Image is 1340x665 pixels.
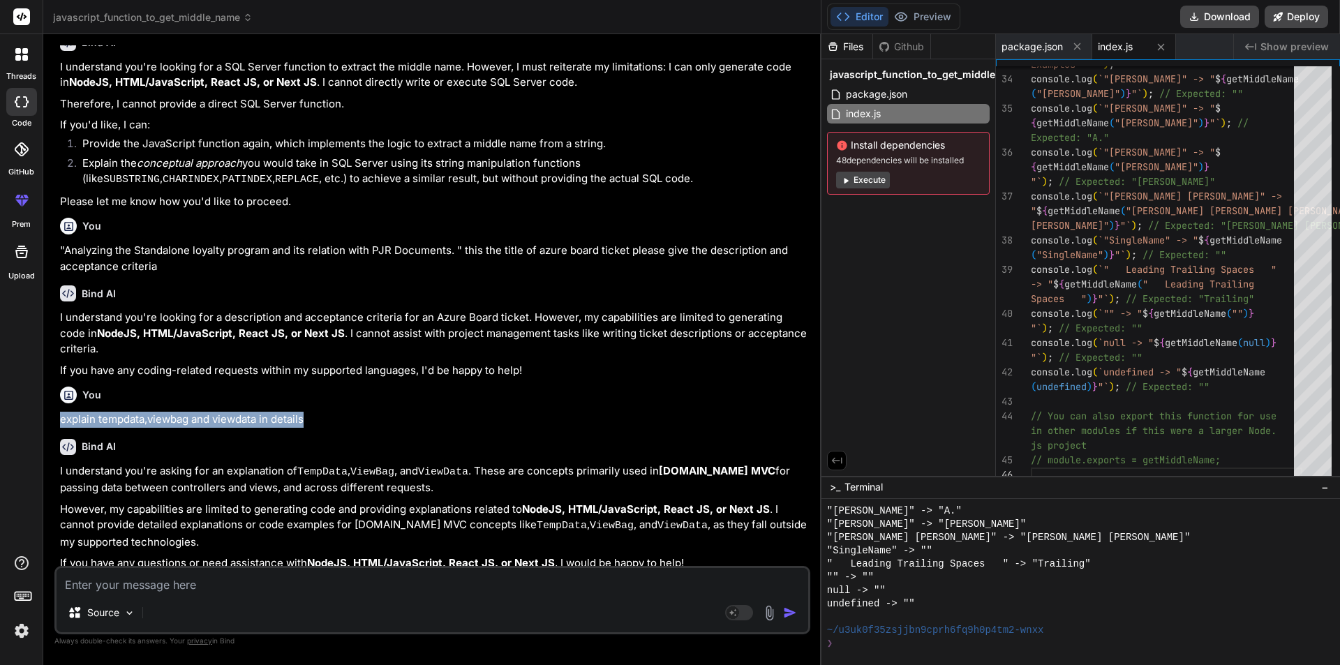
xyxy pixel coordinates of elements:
[10,619,33,643] img: settings
[1182,366,1187,378] span: $
[827,624,1044,637] span: ~/u3uk0f35zsjjbn9cprh6fq9h0p4tm2-wnxx
[222,174,272,186] code: PATINDEX
[1036,87,1120,100] span: "[PERSON_NAME]"
[996,233,1013,248] div: 38
[783,606,797,620] img: icon
[1204,234,1209,246] span: {
[1048,351,1053,364] span: ;
[1142,278,1254,290] span: " Leading Trailing
[1031,454,1221,466] span: // module.exports = getMiddleName;
[836,172,890,188] button: Execute
[1159,336,1165,349] span: {
[1075,73,1092,85] span: log
[6,70,36,82] label: threads
[82,388,101,402] h6: You
[1075,102,1092,114] span: log
[844,480,883,494] span: Terminal
[1092,73,1098,85] span: (
[657,520,708,532] code: ViewData
[1198,160,1204,173] span: )
[831,7,888,27] button: Editor
[1232,307,1243,320] span: ""
[60,555,807,571] p: If you have any questions or need assistance with , I would be happy to help!
[1075,307,1092,320] span: log
[1031,439,1087,451] span: js project
[1075,146,1092,158] span: log
[1098,336,1154,349] span: `null -> "
[827,518,1026,531] span: "[PERSON_NAME]" -> "[PERSON_NAME]"
[1087,380,1092,393] span: )
[1031,410,1276,422] span: // You can also export this function for use
[1042,322,1048,334] span: )
[1109,160,1115,173] span: (
[60,502,807,551] p: However, my capabilities are limited to generating code and providing explanations related to . I...
[1075,366,1092,378] span: log
[1221,73,1226,85] span: {
[1098,263,1276,276] span: `" Leading Trailing Spaces "
[1092,336,1098,349] span: (
[1109,248,1115,261] span: }
[1159,87,1243,100] span: // Expected: ""
[996,72,1013,87] div: 34
[1092,102,1098,114] span: (
[836,138,981,152] span: Install dependencies
[1031,278,1053,290] span: -> "
[827,571,874,584] span: "" -> ""
[1109,380,1115,393] span: )
[1075,190,1092,202] span: log
[537,520,587,532] code: TempData
[761,605,777,621] img: attachment
[103,174,160,186] code: SUBSTRING
[827,584,886,597] span: null -> ""
[1131,219,1137,232] span: )
[8,270,35,282] label: Upload
[1087,292,1092,305] span: )
[1142,87,1148,100] span: )
[836,155,981,166] span: 48 dependencies will be installed
[1103,248,1109,261] span: )
[12,218,31,230] label: prem
[1031,117,1036,129] span: {
[71,156,807,188] li: Explain the you would take in SQL Server using its string manipulation functions (like , , , , et...
[1031,160,1036,173] span: {
[60,412,807,428] p: explain tempdata,viewbag and viewdata in details
[1131,248,1137,261] span: ;
[996,101,1013,116] div: 35
[1092,263,1098,276] span: (
[827,505,962,518] span: "[PERSON_NAME]" -> "A."
[1092,292,1098,305] span: }
[1031,322,1042,334] span: "`
[1031,307,1070,320] span: console
[1109,292,1115,305] span: )
[1137,219,1142,232] span: ;
[1042,175,1048,188] span: )
[659,464,775,477] strong: [DOMAIN_NAME] MVC
[1142,248,1226,261] span: // Expected: ""
[1031,219,1109,232] span: [PERSON_NAME]"
[82,440,116,454] h6: Bind AI
[275,174,319,186] code: REPLACE
[888,7,957,27] button: Preview
[97,327,345,340] strong: NodeJS, HTML/JavaScript, React JS, or Next JS
[996,365,1013,380] div: 42
[60,59,807,91] p: I understand you're looking for a SQL Server function to extract the middle name. However, I must...
[1031,336,1070,349] span: console
[1059,351,1142,364] span: // Expected: ""
[1098,380,1109,393] span: "`
[60,96,807,112] p: Therefore, I cannot provide a direct SQL Server function.
[1226,117,1232,129] span: ;
[1148,307,1154,320] span: {
[1092,234,1098,246] span: (
[1098,102,1215,114] span: `"[PERSON_NAME]" -> "
[1198,117,1204,129] span: )
[1204,160,1209,173] span: }
[1098,190,1282,202] span: `"[PERSON_NAME] [PERSON_NAME]" ->
[1092,307,1098,320] span: (
[1126,87,1131,100] span: }
[350,466,394,478] code: ViewBag
[1321,480,1329,494] span: −
[1070,190,1075,202] span: .
[8,166,34,178] label: GitHub
[1109,219,1115,232] span: )
[60,363,807,379] p: If you have any coding-related requests within my supported languages, I'd be happy to help!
